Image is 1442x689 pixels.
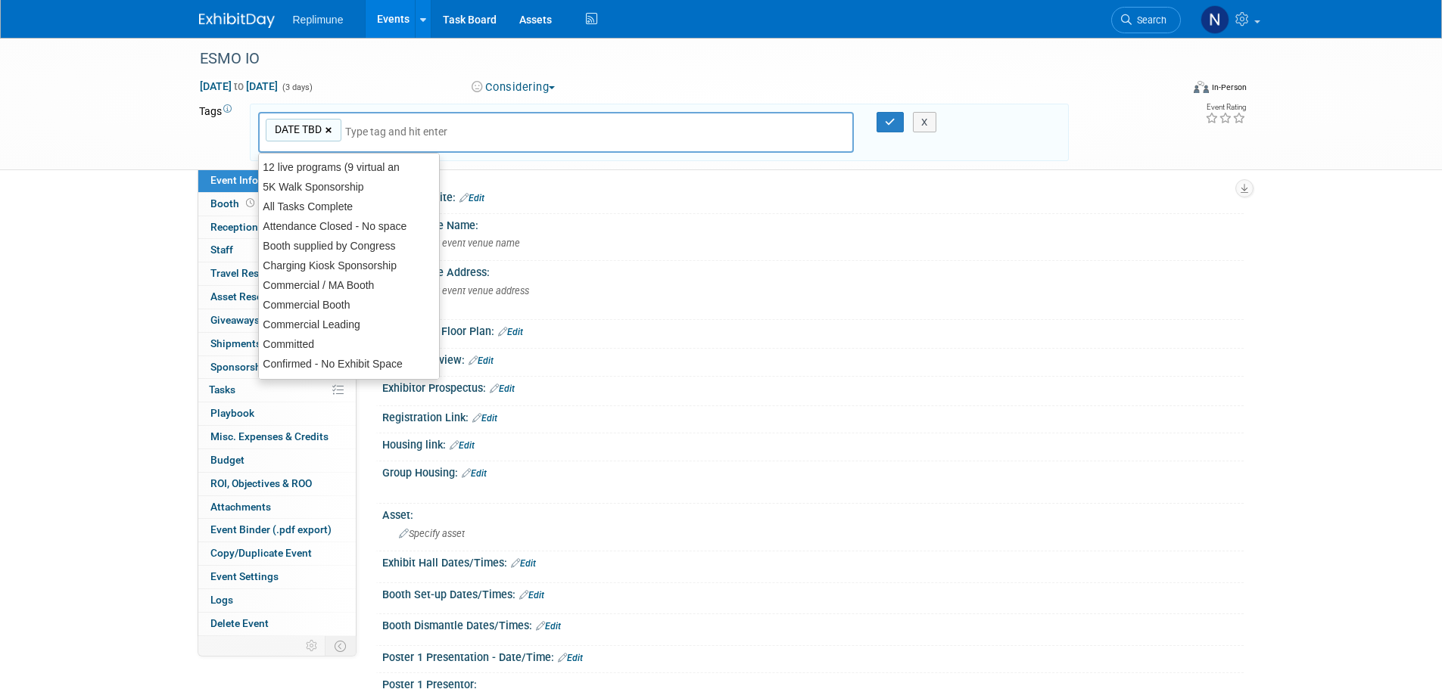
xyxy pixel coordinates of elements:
a: Travel Reservations [198,262,356,285]
div: Event Rating [1205,104,1246,111]
a: Event Settings [198,566,356,588]
a: Sponsorships [198,356,356,379]
a: Edit [469,355,494,366]
a: ROI, Objectives & ROO [198,473,356,495]
a: Event Information [198,169,356,192]
a: Asset Reservations [198,286,356,309]
span: [DATE] [DATE] [199,79,279,93]
a: Delete Event [198,613,356,635]
a: Shipments [198,333,356,355]
span: Misc. Expenses & Credits [210,430,329,442]
img: Nicole Schaeffner [1201,5,1229,34]
a: Logs [198,589,356,612]
div: Housing link: [382,433,1244,453]
div: Confirmed - No Exhibit Space [259,354,440,374]
span: Event Information [210,174,295,186]
div: Booth supplied by Congress [259,236,440,256]
span: Staff [210,244,233,256]
a: Playbook [198,402,356,425]
a: Edit [536,621,561,632]
a: Copy/Duplicate Event [198,542,356,565]
span: Specify event venue address [399,285,529,296]
a: Reception [198,216,356,239]
a: Budget [198,449,356,472]
span: (3 days) [281,82,313,92]
span: Copy/Duplicate Event [210,547,312,559]
span: Event Settings [210,570,279,582]
td: Toggle Event Tabs [325,636,356,656]
div: Exhibit Hall Dates/Times: [382,551,1244,571]
span: ROI, Objectives & ROO [210,477,312,489]
a: Staff [198,239,356,262]
a: Misc. Expenses & Credits [198,426,356,448]
button: X [913,112,936,133]
a: × [325,122,335,139]
div: In-Person [1211,82,1247,93]
span: Sponsorships [210,361,276,373]
div: Commercial / MA Booth [259,275,440,295]
span: Delete Event [210,617,269,629]
div: Event Venue Name: [382,214,1244,233]
a: Edit [450,440,475,451]
img: Format-Inperson.png [1194,81,1209,93]
div: Commercial Booth [259,295,440,315]
span: Reception [210,221,258,233]
a: Attachments [198,496,356,519]
span: Booth [210,197,257,209]
span: Attachments [210,501,271,513]
a: Edit [490,383,515,394]
button: Considering [466,79,561,95]
span: Search [1132,14,1166,26]
img: ExhibitDay [199,13,275,28]
span: Giveaways [210,314,260,326]
div: Committed [259,334,440,354]
div: Registration Link: [382,406,1244,426]
span: Specify event venue name [399,237,520,249]
a: Edit [472,413,497,424]
span: Budget [210,454,244,466]
span: Playbook [210,407,254,419]
span: Event Binder (.pdf export) [210,523,332,535]
div: Commercial Leading [259,315,440,334]
div: Exhibitor Prospectus: [382,377,1244,396]
span: Asset Reservations [210,290,301,303]
span: Booth not reserved yet [243,197,257,209]
div: Booth Set-up Dates/Times: [382,583,1244,603]
a: Edit [511,558,536,569]
span: Tasks [209,383,235,396]
a: Edit [459,193,484,203]
div: Poster 1 Presentation - Date/Time: [382,646,1244,666]
td: Personalize Event Tab Strip [299,636,325,656]
span: to [232,80,246,92]
div: Event Website: [382,186,1244,206]
a: Edit [462,468,487,479]
div: Venue Overview: [382,349,1244,368]
div: All Tasks Complete [259,197,440,216]
div: Charging Kiosk Sponsorship [259,256,440,275]
a: Event Binder (.pdf export) [198,519,356,542]
span: Travel Reservations [210,267,303,279]
a: Edit [519,590,544,601]
td: Tags [199,104,236,162]
div: Event Format [1092,79,1247,101]
span: DATE TBD [272,122,322,137]
input: Type tag and hit enter [345,124,466,139]
div: Attendance Closed - No space [259,216,440,236]
div: Asset: [382,504,1244,523]
a: Search [1111,7,1181,33]
a: Edit [558,653,583,663]
div: 5K Walk Sponsorship [259,177,440,197]
span: Specify asset [399,528,465,539]
div: ESMO IO [195,45,1158,73]
a: Tasks [198,379,356,402]
div: Event Venue Address: [382,261,1244,280]
div: Group Housing: [382,461,1244,481]
div: Exhibit Hall Floor Plan: [382,320,1244,340]
span: Shipments [210,337,261,349]
div: 12 live programs (9 virtual an [259,157,440,177]
span: Logs [210,594,233,606]
div: Booth Dismantle Dates/Times: [382,614,1244,634]
div: Corporate Sponsor [259,374,440,393]
a: Booth [198,193,356,216]
a: Giveaways [198,309,356,332]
